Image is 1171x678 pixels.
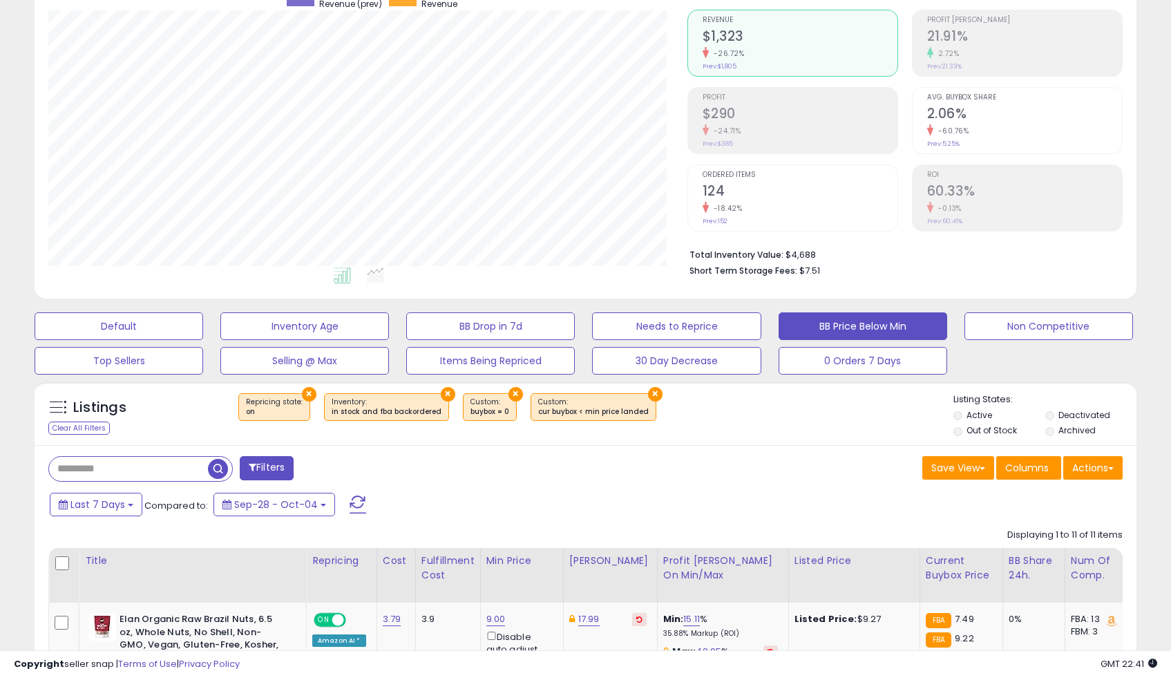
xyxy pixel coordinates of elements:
[14,658,240,671] div: seller snap | |
[220,347,389,375] button: Selling @ Max
[1071,625,1116,638] div: FBM: 3
[120,613,287,668] b: Elan Organic Raw Brazil Nuts, 6.5 oz, Whole Nuts, No Shell, Non-GMO, Vegan, Gluten-Free, Kosher, ...
[703,183,897,202] h2: 124
[933,48,960,59] small: 2.72%
[508,387,523,402] button: ×
[703,171,897,179] span: Ordered Items
[1071,554,1121,583] div: Num of Comp.
[14,657,64,670] strong: Copyright
[955,612,974,625] span: 7.49
[927,94,1122,102] span: Avg. Buybox Share
[967,424,1017,436] label: Out of Stock
[578,612,600,626] a: 17.99
[246,397,303,417] span: Repricing state :
[312,554,371,568] div: Repricing
[470,407,509,417] div: buybox = 0
[1009,613,1054,625] div: 0%
[421,554,475,583] div: Fulfillment Cost
[406,347,575,375] button: Items Being Repriced
[779,347,947,375] button: 0 Orders 7 Days
[683,612,700,626] a: 15.11
[538,397,649,417] span: Custom:
[703,106,897,124] h2: $290
[689,245,1112,262] li: $4,688
[50,493,142,516] button: Last 7 Days
[799,264,820,277] span: $7.51
[234,498,318,511] span: Sep-28 - Oct-04
[703,62,736,70] small: Prev: $1,805
[118,657,177,670] a: Terms of Use
[383,612,401,626] a: 3.79
[302,387,316,402] button: ×
[486,629,553,669] div: Disable auto adjust min
[926,613,951,628] small: FBA
[703,94,897,102] span: Profit
[794,554,914,568] div: Listed Price
[315,614,332,626] span: ON
[967,409,992,421] label: Active
[964,312,1133,340] button: Non Competitive
[538,407,649,417] div: cur buybox < min price landed
[1058,424,1096,436] label: Archived
[703,217,727,225] small: Prev: 152
[592,312,761,340] button: Needs to Reprice
[927,140,960,148] small: Prev: 5.25%
[332,407,441,417] div: in stock and fba backordered
[332,397,441,417] span: Inventory :
[35,312,203,340] button: Default
[70,498,125,511] span: Last 7 Days
[689,249,783,261] b: Total Inventory Value:
[1101,657,1157,670] span: 2025-10-12 22:41 GMT
[246,407,303,417] div: on
[312,634,366,647] div: Amazon AI *
[179,657,240,670] a: Privacy Policy
[927,28,1122,47] h2: 21.91%
[441,387,455,402] button: ×
[709,126,741,136] small: -24.71%
[794,612,857,625] b: Listed Price:
[926,632,951,648] small: FBA
[926,554,997,583] div: Current Buybox Price
[703,140,733,148] small: Prev: $385
[1071,613,1116,625] div: FBA: 13
[922,456,994,480] button: Save View
[953,393,1136,406] p: Listing States:
[996,456,1061,480] button: Columns
[421,613,470,625] div: 3.9
[486,612,506,626] a: 9.00
[592,347,761,375] button: 30 Day Decrease
[689,265,797,276] b: Short Term Storage Fees:
[344,614,366,626] span: OFF
[933,126,969,136] small: -60.76%
[927,17,1122,24] span: Profit [PERSON_NAME]
[1058,409,1110,421] label: Deactivated
[1005,461,1049,475] span: Columns
[648,387,663,402] button: ×
[663,629,778,639] p: 35.88% Markup (ROI)
[709,203,743,214] small: -18.42%
[1009,554,1059,583] div: BB Share 24h.
[933,203,962,214] small: -0.13%
[1063,456,1123,480] button: Actions
[927,62,962,70] small: Prev: 21.33%
[657,548,788,603] th: The percentage added to the cost of goods (COGS) that forms the calculator for Min & Max prices.
[48,422,110,435] div: Clear All Filters
[73,398,126,417] h5: Listings
[470,397,509,417] span: Custom:
[383,554,410,568] div: Cost
[88,613,116,641] img: 41ih1hPlmGL._SL40_.jpg
[406,312,575,340] button: BB Drop in 7d
[709,48,745,59] small: -26.72%
[220,312,389,340] button: Inventory Age
[486,554,558,568] div: Min Price
[927,106,1122,124] h2: 2.06%
[703,17,897,24] span: Revenue
[85,554,301,568] div: Title
[663,554,783,583] div: Profit [PERSON_NAME] on Min/Max
[794,613,909,625] div: $9.27
[35,347,203,375] button: Top Sellers
[663,612,684,625] b: Min:
[927,217,962,225] small: Prev: 60.41%
[955,632,974,645] span: 9.22
[569,554,651,568] div: [PERSON_NAME]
